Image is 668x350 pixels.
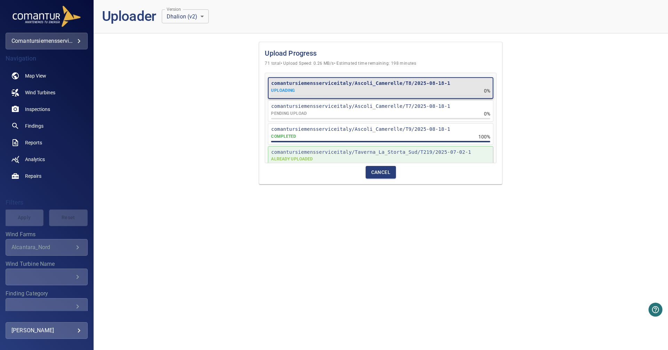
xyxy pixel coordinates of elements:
h1: Upload Progress [265,48,496,59]
div: This inspection has been checked and all files were previously uploaded. [271,156,313,162]
p: COMPLETED [271,134,296,140]
div: Alcantara_Nord [11,244,73,250]
a: analytics noActive [6,151,88,168]
div: The inspection files are currently being uploaded. [271,88,295,94]
div: Wind Farms [6,239,88,256]
img: comantursiemensserviceitaly-logo [12,6,81,27]
a: inspections noActive [6,101,88,118]
div: Dhalion (v2) [162,9,209,23]
p: comantursiemensserviceitaly/Ascoli_Camerelle/T8/2025-08-18-1 [271,80,490,87]
span: Map View [25,72,46,79]
div: comantursiemensserviceitaly [11,35,82,47]
p: comantursiemensserviceitaly/Ascoli_Camerelle/T9/2025-08-18-1 [271,126,490,133]
a: map noActive [6,67,88,84]
h4: Filters [6,199,88,206]
span: Analytics [25,156,45,163]
div: comantursiemensserviceitaly [6,33,88,49]
p: comantursiemensserviceitaly/Ascoli_Camerelle/T7/2025-08-18-1 [271,103,490,110]
span: Wind Turbines [25,89,55,96]
span: Reports [25,139,42,146]
h4: Navigation [6,55,88,62]
label: Finding Category [6,291,88,296]
span: Findings [25,122,43,129]
p: 0% [484,87,490,94]
div: Wind Turbine Name [6,269,88,285]
div: Finding Category [6,298,88,315]
p: UPLOADING [271,88,295,94]
h1: Uploader [102,8,156,25]
p: PENDING UPLOAD [271,111,307,117]
a: findings noActive [6,118,88,134]
label: Wind Turbine Name [6,261,88,267]
div: [PERSON_NAME] [11,325,82,336]
span: 71 total • Upload Speed: 0.26 MB/s • Estimated time remaining: 198 minutes [265,60,496,67]
div: All files for this inspection have been successfully uploaded. [271,134,296,140]
a: repairs noActive [6,168,88,184]
span: Cancel [371,168,390,177]
button: Cancel [366,166,396,179]
span: Repairs [25,173,41,180]
p: comantursiemensserviceitaly/Taverna_La_Storta_Sud/T219/2025-07-02-1 [271,149,490,156]
a: windturbines noActive [6,84,88,101]
span: Inspections [25,106,50,113]
p: 0% [484,110,490,117]
label: Wind Farms [6,232,88,237]
div: The inspection is queued and waiting to be uploaded. [271,111,307,117]
p: 100% [478,133,491,140]
p: ALREADY UPLOADED [271,156,313,162]
a: reports noActive [6,134,88,151]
